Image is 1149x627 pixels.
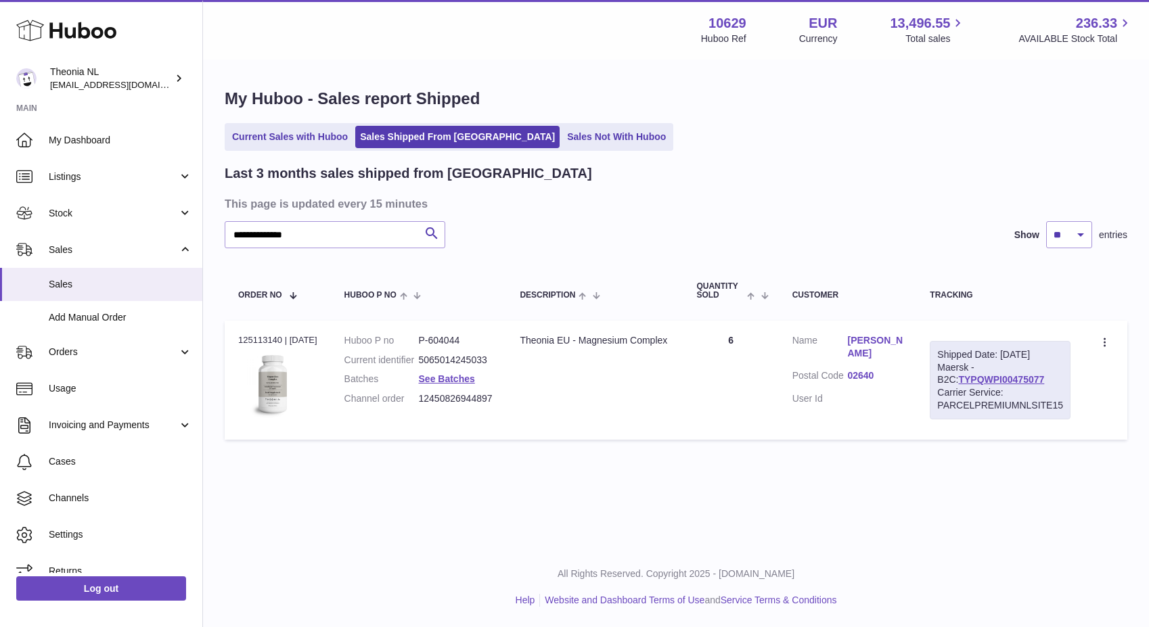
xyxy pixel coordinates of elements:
[792,334,848,363] dt: Name
[49,492,192,505] span: Channels
[890,14,966,45] a: 13,496.55 Total sales
[1076,14,1117,32] span: 236.33
[721,595,837,605] a: Service Terms & Conditions
[50,79,199,90] span: [EMAIL_ADDRESS][DOMAIN_NAME]
[49,346,178,358] span: Orders
[225,196,1124,211] h3: This page is updated every 15 minutes
[847,369,903,382] a: 02640
[701,32,746,45] div: Huboo Ref
[1018,32,1133,45] span: AVAILABLE Stock Total
[238,291,282,300] span: Order No
[937,386,1063,412] div: Carrier Service: PARCELPREMIUMNLSITE15
[355,126,560,148] a: Sales Shipped From [GEOGRAPHIC_DATA]
[49,419,178,432] span: Invoicing and Payments
[708,14,746,32] strong: 10629
[49,134,192,147] span: My Dashboard
[214,567,1138,580] p: All Rights Reserved. Copyright 2025 - [DOMAIN_NAME]
[930,341,1071,419] div: Maersk - B2C:
[238,334,317,346] div: 125113140 | [DATE]
[344,354,419,367] dt: Current identifier
[562,126,671,148] a: Sales Not With Huboo
[847,334,903,360] a: [PERSON_NAME]
[49,311,192,324] span: Add Manual Order
[792,291,903,300] div: Customer
[905,32,966,45] span: Total sales
[49,565,192,578] span: Returns
[1099,229,1127,241] span: entries
[419,334,493,347] dd: P-604044
[344,373,419,386] dt: Batches
[419,354,493,367] dd: 5065014245033
[1018,14,1133,45] a: 236.33 AVAILABLE Stock Total
[520,291,575,300] span: Description
[344,392,419,405] dt: Channel order
[50,66,172,91] div: Theonia NL
[225,88,1127,110] h1: My Huboo - Sales report Shipped
[238,350,306,418] img: 106291725893142.jpg
[49,170,178,183] span: Listings
[419,392,493,405] dd: 12450826944897
[520,334,669,347] div: Theonia EU - Magnesium Complex
[16,68,37,89] img: info@wholesomegoods.eu
[792,369,848,386] dt: Postal Code
[344,291,397,300] span: Huboo P no
[49,243,178,256] span: Sales
[225,164,592,183] h2: Last 3 months sales shipped from [GEOGRAPHIC_DATA]
[958,374,1044,385] a: TYPQWPI00475077
[799,32,838,45] div: Currency
[890,14,950,32] span: 13,496.55
[809,14,837,32] strong: EUR
[49,528,192,541] span: Settings
[49,278,192,291] span: Sales
[937,348,1063,361] div: Shipped Date: [DATE]
[1014,229,1039,241] label: Show
[227,126,353,148] a: Current Sales with Huboo
[49,382,192,395] span: Usage
[16,576,186,601] a: Log out
[49,455,192,468] span: Cases
[419,373,475,384] a: See Batches
[516,595,535,605] a: Help
[545,595,704,605] a: Website and Dashboard Terms of Use
[344,334,419,347] dt: Huboo P no
[49,207,178,220] span: Stock
[696,282,744,300] span: Quantity Sold
[540,594,836,607] li: and
[930,291,1071,300] div: Tracking
[792,392,848,405] dt: User Id
[683,321,778,440] td: 6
